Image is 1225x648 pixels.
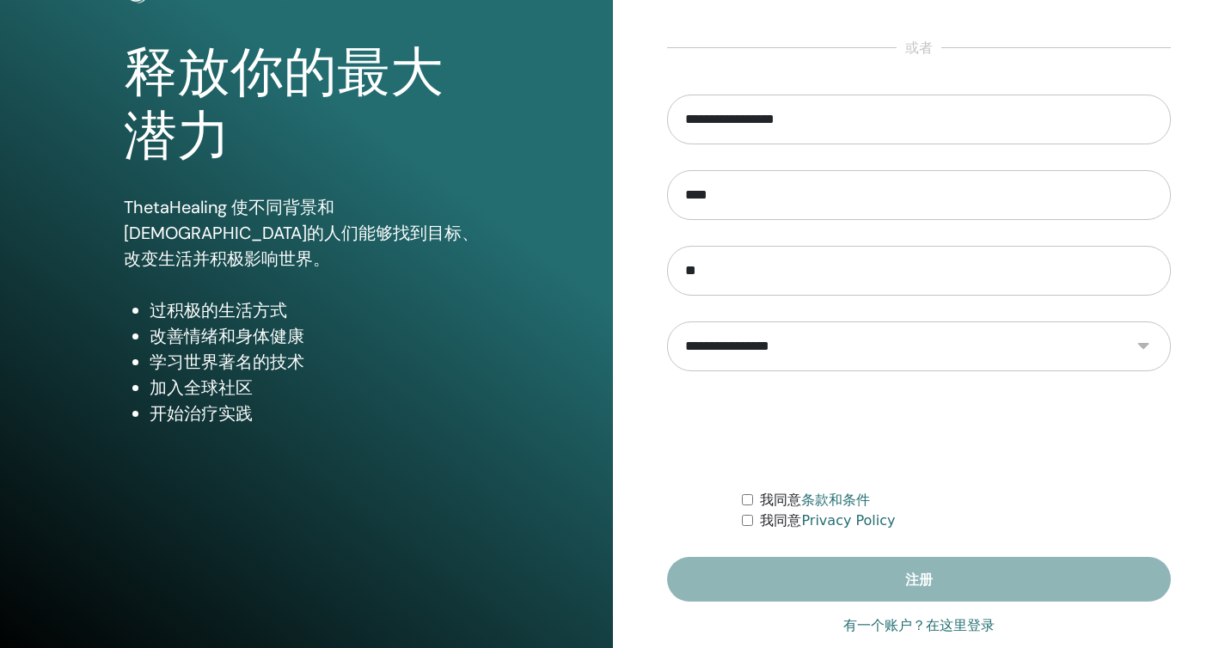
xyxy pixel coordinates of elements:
[124,41,489,169] h1: 释放你的最大潜力
[150,297,489,323] li: 过积极的生活方式
[801,512,895,529] a: Privacy Policy
[150,323,489,349] li: 改善情绪和身体健康
[760,490,870,510] label: 我同意
[150,400,489,426] li: 开始治疗实践
[150,375,489,400] li: 加入全球社区
[150,349,489,375] li: 学习世界著名的技术
[124,194,489,272] p: ThetaHealing 使不同背景和[DEMOGRAPHIC_DATA]的人们能够找到目标、改变生活并积极影响世界。
[801,492,870,508] a: 条款和条件
[897,38,941,58] span: 或者
[843,615,995,636] a: 有一个账户？在这里登录
[760,510,895,531] label: 我同意
[788,397,1050,464] iframe: reCAPTCHA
